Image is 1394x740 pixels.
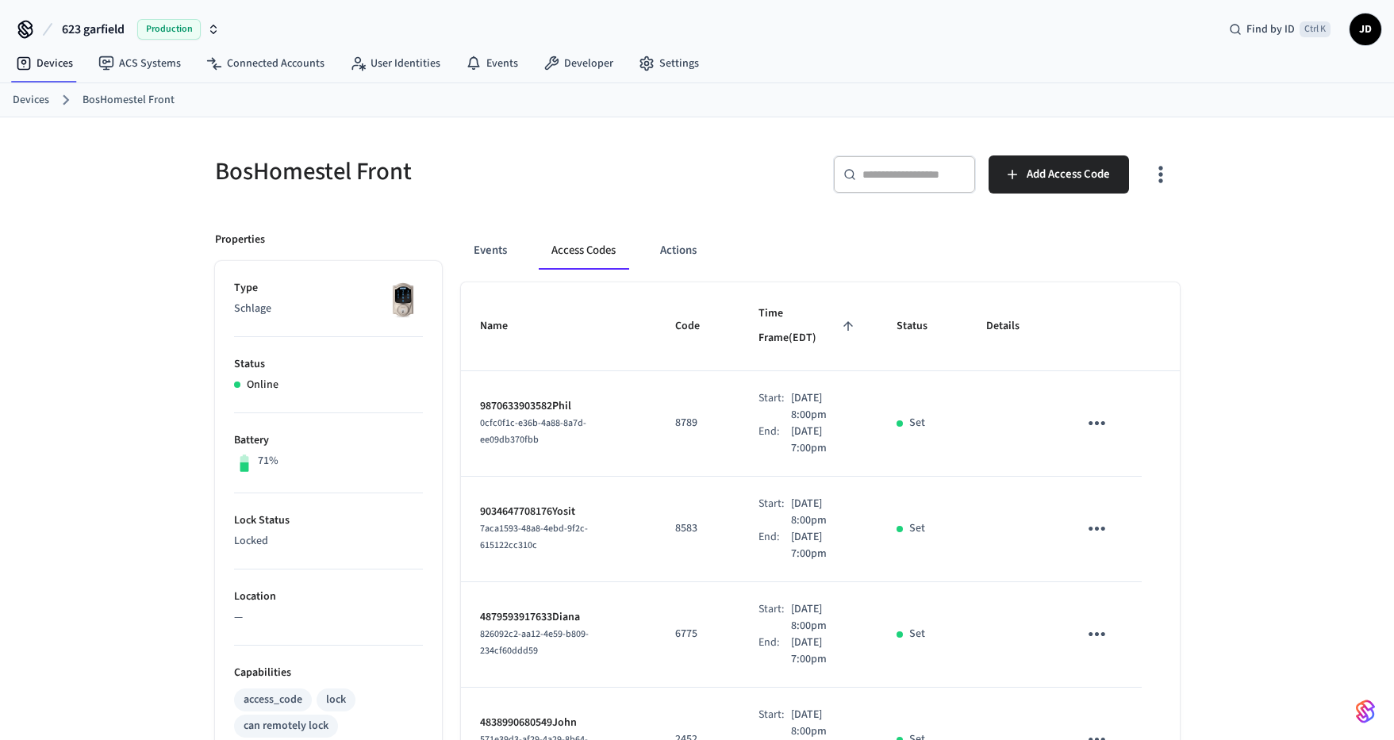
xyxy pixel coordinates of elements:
button: Events [461,232,520,270]
div: Start: [758,707,791,740]
p: 4879593917633Diana [480,609,638,626]
p: Status [234,356,423,373]
a: BosHomestel Front [83,92,175,109]
p: Lock Status [234,512,423,529]
button: Actions [647,232,709,270]
p: 8583 [675,520,720,537]
span: Production [137,19,201,40]
a: Devices [13,92,49,109]
p: Type [234,280,423,297]
h5: BosHomestel Front [215,155,688,188]
a: Developer [531,49,626,78]
p: Capabilities [234,665,423,681]
p: [DATE] 7:00pm [791,635,858,668]
img: SeamLogoGradient.69752ec5.svg [1356,699,1375,724]
span: 0cfc0f1c-e36b-4a88-8a7d-ee09db370fbb [480,416,586,447]
img: Schlage Sense Smart Deadbolt with Camelot Trim, Front [383,280,423,320]
p: 4838990680549John [480,715,638,731]
p: 6775 [675,626,720,642]
p: Battery [234,432,423,449]
a: User Identities [337,49,453,78]
div: Start: [758,496,791,529]
span: Name [480,314,528,339]
p: [DATE] 8:00pm [791,496,858,529]
p: — [234,609,423,626]
a: Settings [626,49,712,78]
p: [DATE] 8:00pm [791,707,858,740]
p: Properties [215,232,265,248]
a: Events [453,49,531,78]
span: Time Frame(EDT) [758,301,858,351]
button: Access Codes [539,232,628,270]
p: Set [909,415,925,431]
p: 8789 [675,415,720,431]
div: can remotely lock [244,718,328,734]
p: 9870633903582Phil [480,398,638,415]
span: 7aca1593-48a8-4ebd-9f2c-615122cc310c [480,522,588,552]
div: Find by IDCtrl K [1216,15,1343,44]
p: Locked [234,533,423,550]
p: [DATE] 8:00pm [791,390,858,424]
a: Connected Accounts [194,49,337,78]
p: Online [247,377,278,393]
span: Status [897,314,948,339]
span: Details [986,314,1040,339]
span: Find by ID [1246,21,1295,37]
span: Add Access Code [1027,164,1110,185]
span: JD [1351,15,1380,44]
p: Schlage [234,301,423,317]
p: 71% [258,453,278,470]
span: Code [675,314,720,339]
div: End: [758,635,791,668]
p: Set [909,626,925,642]
div: access_code [244,692,302,708]
p: Location [234,589,423,605]
div: End: [758,424,791,457]
p: [DATE] 7:00pm [791,424,858,457]
button: JD [1350,13,1381,45]
span: 623 garfield [62,20,125,39]
p: [DATE] 7:00pm [791,529,858,562]
div: ant example [461,232,1180,270]
span: Ctrl K [1300,21,1331,37]
div: Start: [758,390,791,424]
a: ACS Systems [86,49,194,78]
div: End: [758,529,791,562]
span: 826092c2-aa12-4e59-b809-234cf60ddd59 [480,627,589,658]
p: [DATE] 8:00pm [791,601,858,635]
p: Set [909,520,925,537]
a: Devices [3,49,86,78]
button: Add Access Code [989,155,1129,194]
div: Start: [758,601,791,635]
div: lock [326,692,346,708]
p: 9034647708176Yosit [480,504,638,520]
